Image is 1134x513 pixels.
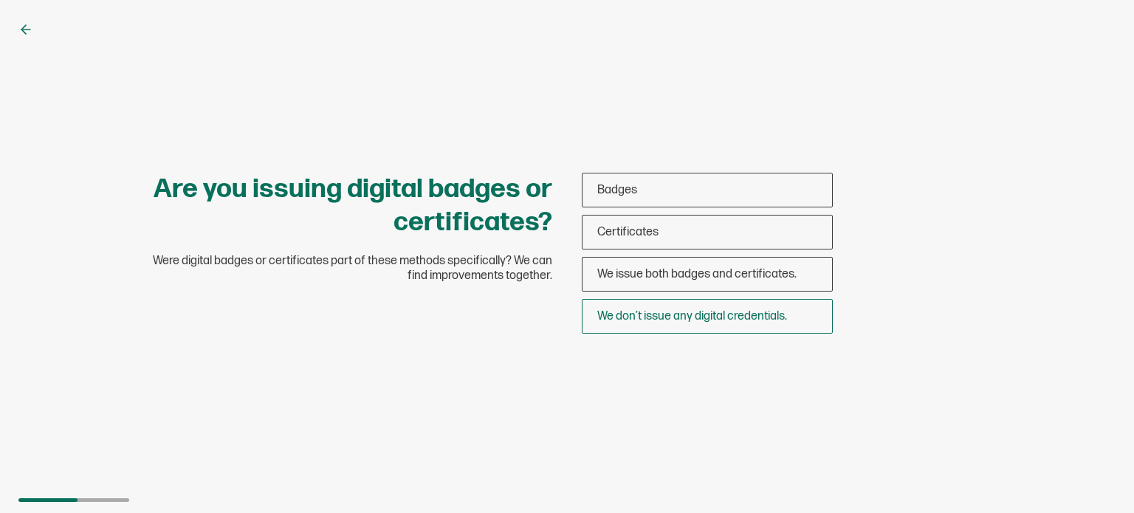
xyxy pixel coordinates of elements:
[597,225,659,239] span: Certificates
[597,309,787,323] span: We don’t issue any digital credentials.
[139,254,552,283] span: Were digital badges or certificates part of these methods specifically? We can find improvements ...
[597,183,637,197] span: Badges
[139,173,552,239] h1: Are you issuing digital badges or certificates?
[1060,442,1134,513] iframe: Chat Widget
[597,267,797,281] span: We issue both badges and certificates.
